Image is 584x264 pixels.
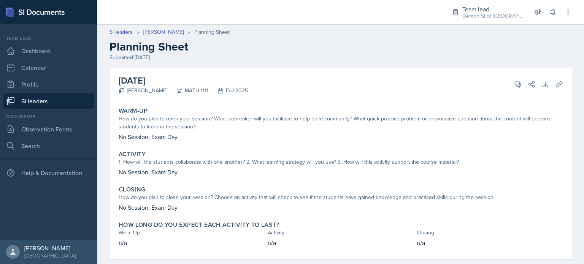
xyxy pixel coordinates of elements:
p: No Session, Exam Day [119,168,563,177]
div: [GEOGRAPHIC_DATA] [24,252,76,259]
div: Closing [417,229,563,237]
a: [PERSON_NAME] [143,28,184,36]
label: Closing [119,186,146,193]
div: 1. How will the students collaborate with one another? 2. What learning strategy will you use? 3.... [119,158,563,166]
p: n/a [268,238,414,247]
a: Profile [3,77,94,92]
div: Documents [3,113,94,120]
div: Help & Documentation [3,165,94,180]
a: Observation Forms [3,122,94,137]
div: Team lead [3,35,94,42]
p: No Session, Exam Day [119,132,563,141]
a: Calendar [3,60,94,75]
div: Team lead [462,5,523,14]
h2: [DATE] [119,74,248,87]
div: Fall 2025 [208,87,248,95]
h2: Planning Sheet [109,40,572,54]
div: How do you plan to open your session? What icebreaker will you facilitate to help build community... [119,115,563,131]
div: MATH 1111 [167,87,208,95]
a: Si leaders [109,28,133,36]
p: n/a [119,238,265,247]
div: How do you plan to close your session? Choose an activity that will check to see if the students ... [119,193,563,201]
a: Si leaders [3,93,94,109]
label: How long do you expect each activity to last? [119,221,279,229]
a: Search [3,138,94,153]
a: Dashboard [3,43,94,58]
label: Activity [119,150,146,158]
div: Activity [268,229,414,237]
div: [PERSON_NAME] [119,87,167,95]
div: Demon SI of [GEOGRAPHIC_DATA] / Fall 2025 [462,12,523,20]
div: Warm-Up [119,229,265,237]
p: n/a [417,238,563,247]
div: [PERSON_NAME] [24,244,76,252]
div: Submitted [DATE] [109,54,572,62]
label: Warm-Up [119,107,148,115]
p: No Session, Exam Day [119,203,563,212]
div: Planning Sheet [194,28,230,36]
